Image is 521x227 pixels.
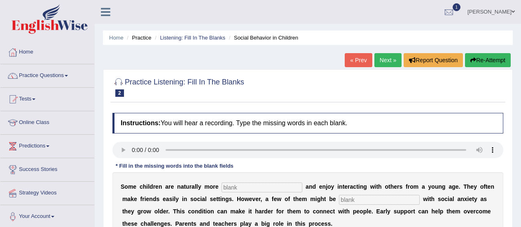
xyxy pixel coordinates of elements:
b: s [182,208,185,215]
b: w [277,196,281,202]
b: o [410,183,414,190]
b: y [387,208,390,215]
b: e [249,196,252,202]
b: l [158,208,159,215]
b: l [148,183,150,190]
b: k [131,196,134,202]
b: i [315,196,317,202]
b: u [397,208,400,215]
b: u [186,183,189,190]
b: i [220,196,222,202]
b: o [210,183,213,190]
b: n [460,196,464,202]
b: m [302,196,307,202]
b: s [167,220,171,227]
b: i [428,196,429,202]
b: w [245,196,249,202]
b: f [276,208,278,215]
b: s [394,208,397,215]
b: t [333,208,335,215]
b: h [124,208,128,215]
b: n [195,208,199,215]
b: o [360,208,363,215]
b: o [431,183,435,190]
b: t [304,208,306,215]
b: w [147,208,151,215]
b: s [190,196,194,202]
b: l [453,196,454,202]
b: n [320,208,323,215]
b: e [155,183,159,190]
a: Home [0,41,94,61]
b: t [287,208,289,215]
b: e [368,208,371,215]
b: a [147,220,151,227]
b: r [189,183,192,190]
b: t [429,196,431,202]
b: a [481,196,484,202]
a: Your Account [0,205,94,226]
b: o [327,183,331,190]
b: r [397,183,399,190]
b: m [482,208,487,215]
span: 2 [115,89,124,97]
b: i [448,196,449,202]
b: i [248,208,250,215]
b: e [319,183,322,190]
b: f [140,196,143,202]
b: t [293,196,295,202]
b: h [289,208,293,215]
b: a [422,183,425,190]
b: e [488,183,491,190]
a: Strategy Videos [0,182,94,202]
b: o [479,208,483,215]
b: m [128,183,133,190]
b: h [143,183,147,190]
b: n [438,183,442,190]
b: h [467,183,471,190]
b: e [163,208,166,215]
b: i [180,208,182,215]
b: i [337,183,339,190]
b: r [348,183,350,190]
b: n [184,196,187,202]
b: t [203,208,206,215]
b: y [175,196,179,202]
b: s [131,220,134,227]
b: m [204,183,209,190]
b: n [159,183,162,190]
b: a [350,183,353,190]
b: a [421,208,425,215]
b: . [168,208,170,215]
b: y [198,183,201,190]
b: r [141,208,143,215]
b: a [449,196,453,202]
b: h [320,196,324,202]
b: c [444,196,448,202]
b: r [153,183,155,190]
b: i [146,183,148,190]
b: t [122,208,124,215]
b: e [133,183,136,190]
b: e [333,196,336,202]
b: s [399,183,402,190]
b: n [157,220,161,227]
b: m [414,183,418,190]
b: c [476,208,479,215]
b: c [353,183,356,190]
b: c [217,208,220,215]
button: Report Question [404,53,463,67]
b: e [128,208,131,215]
b: l [150,220,152,227]
b: e [299,196,302,202]
h2: Practice Listening: Fill In The Blanks [112,76,244,97]
b: o [285,196,288,202]
b: e [134,220,138,227]
b: s [484,196,487,202]
b: n [210,208,214,215]
a: Tests [0,88,94,108]
b: e [268,208,271,215]
b: o [191,208,195,215]
b: o [278,208,282,215]
b: m [296,208,301,215]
